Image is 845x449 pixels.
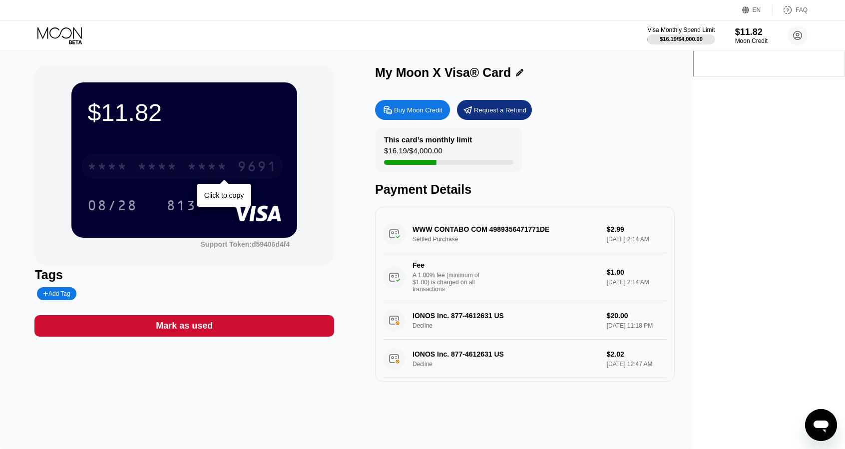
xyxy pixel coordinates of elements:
[647,26,715,44] div: Visa Monthly Spend Limit$16.19/$4,000.00
[474,106,526,114] div: Request a Refund
[204,191,244,199] div: Click to copy
[375,182,675,197] div: Payment Details
[201,240,290,248] div: Support Token:d59406d4f4
[43,290,70,297] div: Add Tag
[384,146,442,160] div: $16.19 / $4,000.00
[647,26,715,33] div: Visa Monthly Spend Limit
[87,199,137,215] div: 08/28
[796,6,808,13] div: FAQ
[413,272,487,293] div: A 1.00% fee (minimum of $1.00) is charged on all transactions
[735,27,768,44] div: $11.82Moon Credit
[457,100,532,120] div: Request a Refund
[753,6,761,13] div: EN
[735,37,768,44] div: Moon Credit
[156,320,213,332] div: Mark as used
[735,27,768,37] div: $11.82
[773,5,808,15] div: FAQ
[383,253,667,301] div: FeeA 1.00% fee (minimum of $1.00) is charged on all transactions$1.00[DATE] 2:14 AM
[34,315,334,337] div: Mark as used
[607,268,667,276] div: $1.00
[159,193,204,218] div: 813
[805,409,837,441] iframe: Button to launch messaging window
[384,135,472,144] div: This card’s monthly limit
[375,65,511,80] div: My Moon X Visa® Card
[413,261,482,269] div: Fee
[660,36,703,42] div: $16.19 / $4,000.00
[37,287,76,300] div: Add Tag
[87,98,281,126] div: $11.82
[80,193,145,218] div: 08/28
[394,106,442,114] div: Buy Moon Credit
[742,5,773,15] div: EN
[375,100,450,120] div: Buy Moon Credit
[237,160,277,176] div: 9691
[607,279,667,286] div: [DATE] 2:14 AM
[201,240,290,248] div: Support Token: d59406d4f4
[34,268,334,282] div: Tags
[166,199,196,215] div: 813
